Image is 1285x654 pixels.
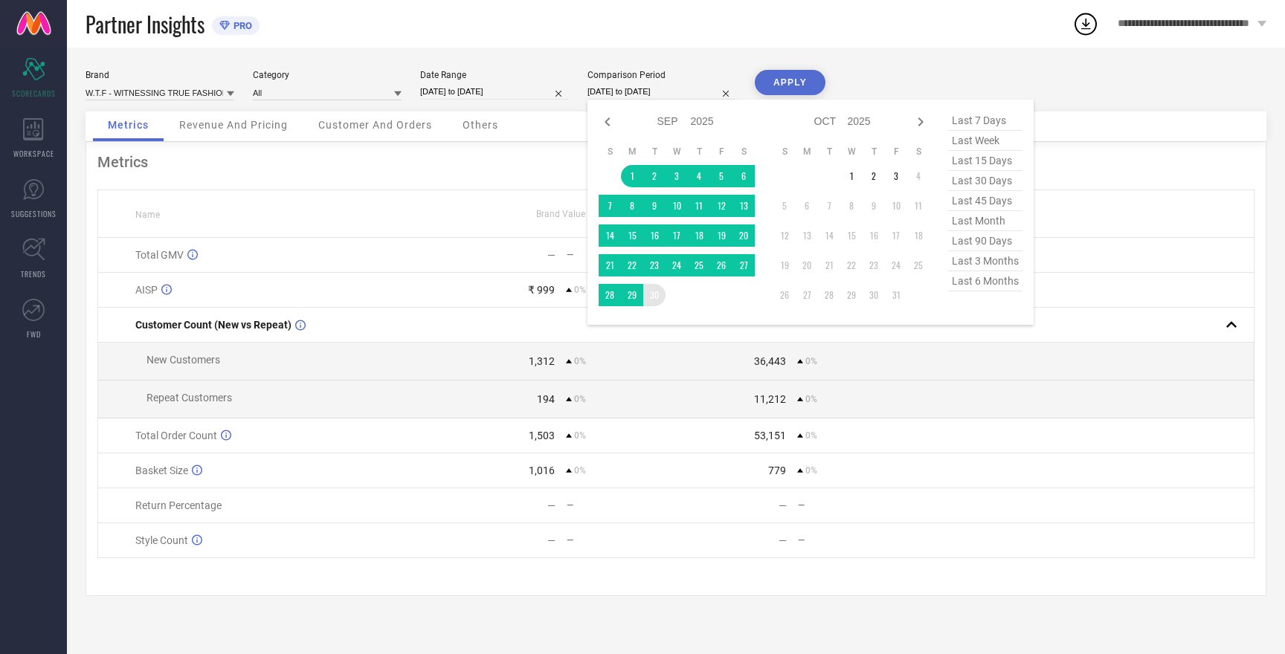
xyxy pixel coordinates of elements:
td: Fri Sep 05 2025 [710,165,732,187]
span: 0% [574,356,586,366]
td: Tue Sep 16 2025 [643,224,666,247]
span: FWD [27,328,41,340]
span: last 15 days [948,151,1022,171]
span: SCORECARDS [12,88,56,99]
td: Tue Sep 23 2025 [643,254,666,276]
span: Basket Size [135,464,188,476]
div: 1,016 [529,464,555,476]
span: last 6 months [948,271,1022,291]
td: Sun Oct 05 2025 [773,195,796,217]
th: Wednesday [840,146,863,158]
button: APPLY [755,70,825,95]
th: Saturday [907,146,930,158]
td: Tue Sep 02 2025 [643,165,666,187]
div: 779 [768,464,786,476]
div: — [547,249,555,261]
td: Sat Oct 25 2025 [907,254,930,276]
span: PRO [230,20,252,31]
td: Wed Oct 01 2025 [840,165,863,187]
div: Metrics [97,153,1255,171]
span: Return Percentage [135,499,222,511]
span: Metrics [108,119,149,131]
td: Tue Sep 30 2025 [643,284,666,306]
td: Fri Oct 24 2025 [885,254,907,276]
span: last 45 days [948,191,1022,211]
div: — [567,500,675,511]
th: Friday [710,146,732,158]
span: 0% [805,465,817,476]
td: Sat Sep 27 2025 [732,254,755,276]
td: Tue Oct 21 2025 [818,254,840,276]
span: Others [463,119,498,131]
div: — [779,499,787,511]
span: Total Order Count [135,430,217,441]
td: Sun Sep 21 2025 [599,254,621,276]
input: Select date range [420,84,569,100]
td: Fri Oct 03 2025 [885,165,907,187]
td: Sat Oct 11 2025 [907,195,930,217]
td: Tue Sep 09 2025 [643,195,666,217]
span: 0% [805,356,817,366]
span: 0% [574,465,586,476]
span: AISP [135,284,158,296]
span: last 30 days [948,171,1022,191]
div: — [779,534,787,546]
div: — [547,499,555,511]
span: Name [135,210,160,220]
span: last month [948,211,1022,231]
td: Wed Sep 10 2025 [666,195,688,217]
div: 36,443 [754,355,786,367]
span: 0% [805,394,817,404]
td: Mon Oct 13 2025 [796,224,818,247]
span: 0% [574,430,586,441]
th: Sunday [599,146,621,158]
span: last 7 days [948,111,1022,131]
td: Thu Oct 16 2025 [863,224,885,247]
span: Partner Insights [86,9,204,39]
div: Open download list [1072,10,1099,37]
span: Repeat Customers [146,392,232,404]
span: Style Count [135,534,188,546]
td: Sat Sep 20 2025 [732,224,755,247]
td: Thu Oct 30 2025 [863,284,885,306]
div: Previous month [599,113,616,131]
div: — [567,535,675,545]
td: Mon Oct 27 2025 [796,284,818,306]
td: Sun Sep 14 2025 [599,224,621,247]
td: Thu Sep 25 2025 [688,254,710,276]
span: last 90 days [948,231,1022,251]
span: SUGGESTIONS [11,208,57,219]
span: 0% [574,285,586,295]
td: Mon Sep 08 2025 [621,195,643,217]
div: 1,503 [529,430,555,441]
td: Sun Oct 26 2025 [773,284,796,306]
td: Thu Sep 18 2025 [688,224,710,247]
td: Fri Sep 12 2025 [710,195,732,217]
td: Mon Sep 29 2025 [621,284,643,306]
div: 1,312 [529,355,555,367]
div: — [547,534,555,546]
td: Wed Sep 03 2025 [666,165,688,187]
td: Sun Sep 07 2025 [599,195,621,217]
input: Select comparison period [587,84,736,100]
td: Fri Sep 19 2025 [710,224,732,247]
th: Tuesday [818,146,840,158]
td: Wed Oct 22 2025 [840,254,863,276]
span: Brand Value [536,209,585,219]
td: Wed Sep 17 2025 [666,224,688,247]
td: Tue Oct 14 2025 [818,224,840,247]
td: Mon Sep 15 2025 [621,224,643,247]
span: Customer And Orders [318,119,432,131]
div: Comparison Period [587,70,736,80]
div: 194 [537,393,555,405]
td: Mon Oct 06 2025 [796,195,818,217]
td: Sun Oct 12 2025 [773,224,796,247]
th: Sunday [773,146,796,158]
span: last 3 months [948,251,1022,271]
td: Thu Sep 04 2025 [688,165,710,187]
div: Brand [86,70,234,80]
span: Customer Count (New vs Repeat) [135,319,292,331]
th: Wednesday [666,146,688,158]
span: Total GMV [135,249,184,261]
td: Sat Oct 18 2025 [907,224,930,247]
